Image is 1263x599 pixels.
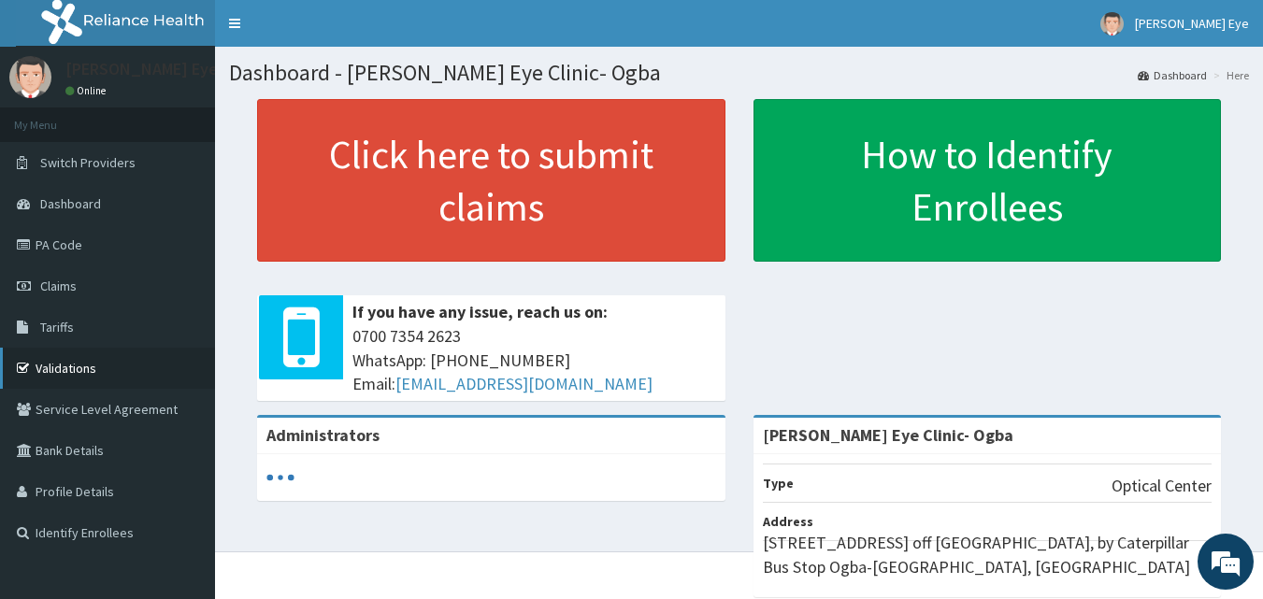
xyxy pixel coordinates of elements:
span: Tariffs [40,319,74,335]
span: Switch Providers [40,154,136,171]
strong: [PERSON_NAME] Eye Clinic- Ogba [763,424,1013,446]
span: Dashboard [40,195,101,212]
a: How to Identify Enrollees [753,99,1222,262]
span: Claims [40,278,77,294]
span: [PERSON_NAME] Eye [1135,15,1249,32]
b: Administrators [266,424,380,446]
b: If you have any issue, reach us on: [352,301,608,322]
a: [EMAIL_ADDRESS][DOMAIN_NAME] [395,373,653,394]
p: [PERSON_NAME] Eye [65,61,218,78]
p: [STREET_ADDRESS] off [GEOGRAPHIC_DATA], by Caterpillar Bus Stop Ogba-[GEOGRAPHIC_DATA], [GEOGRAPH... [763,531,1213,578]
a: Dashboard [1138,67,1207,83]
p: Optical Center [1112,474,1212,498]
h1: Dashboard - [PERSON_NAME] Eye Clinic- Ogba [229,61,1249,85]
span: 0700 7354 2623 WhatsApp: [PHONE_NUMBER] Email: [352,324,716,396]
b: Type [763,475,794,492]
a: Click here to submit claims [257,99,725,262]
a: Online [65,84,110,97]
svg: audio-loading [266,464,294,492]
img: User Image [9,56,51,98]
b: Address [763,513,813,530]
li: Here [1209,67,1249,83]
img: User Image [1100,12,1124,36]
